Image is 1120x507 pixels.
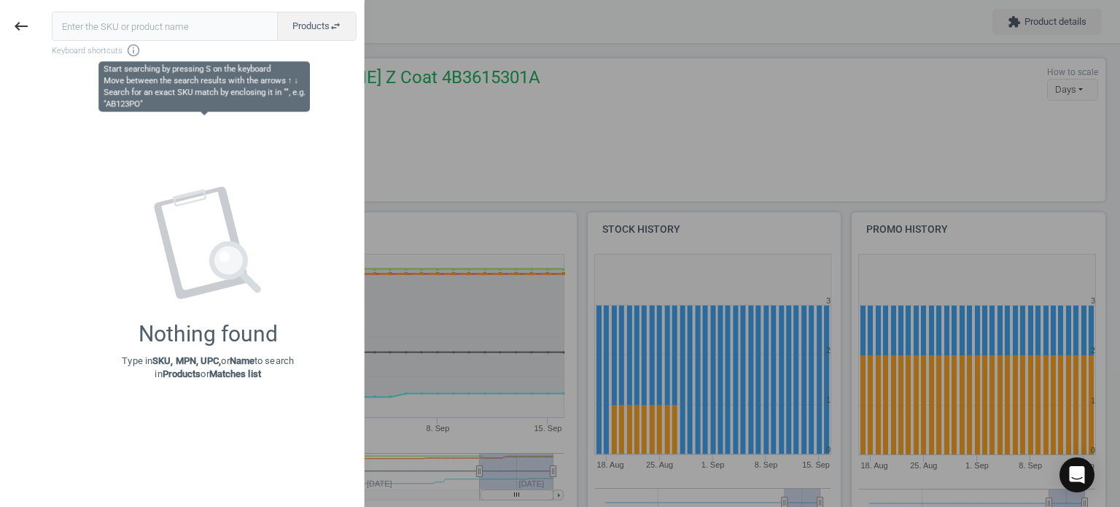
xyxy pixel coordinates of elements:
[1059,457,1094,492] div: Open Intercom Messenger
[152,355,221,366] strong: SKU, MPN, UPC,
[122,355,294,381] p: Type in or to search in or
[292,20,341,33] span: Products
[330,20,341,32] i: swap_horiz
[52,43,357,58] span: Keyboard shortcuts
[139,321,278,347] div: Nothing found
[52,12,278,41] input: Enter the SKU or product name
[126,43,141,58] i: info_outline
[277,12,357,41] button: Productsswap_horiz
[4,9,38,44] button: keyboard_backspace
[104,64,306,110] div: Start searching by pressing S on the keyboard Move between the search results with the arrows ↑ ↓...
[230,355,254,366] strong: Name
[12,18,30,35] i: keyboard_backspace
[163,368,201,379] strong: Products
[209,368,261,379] strong: Matches list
